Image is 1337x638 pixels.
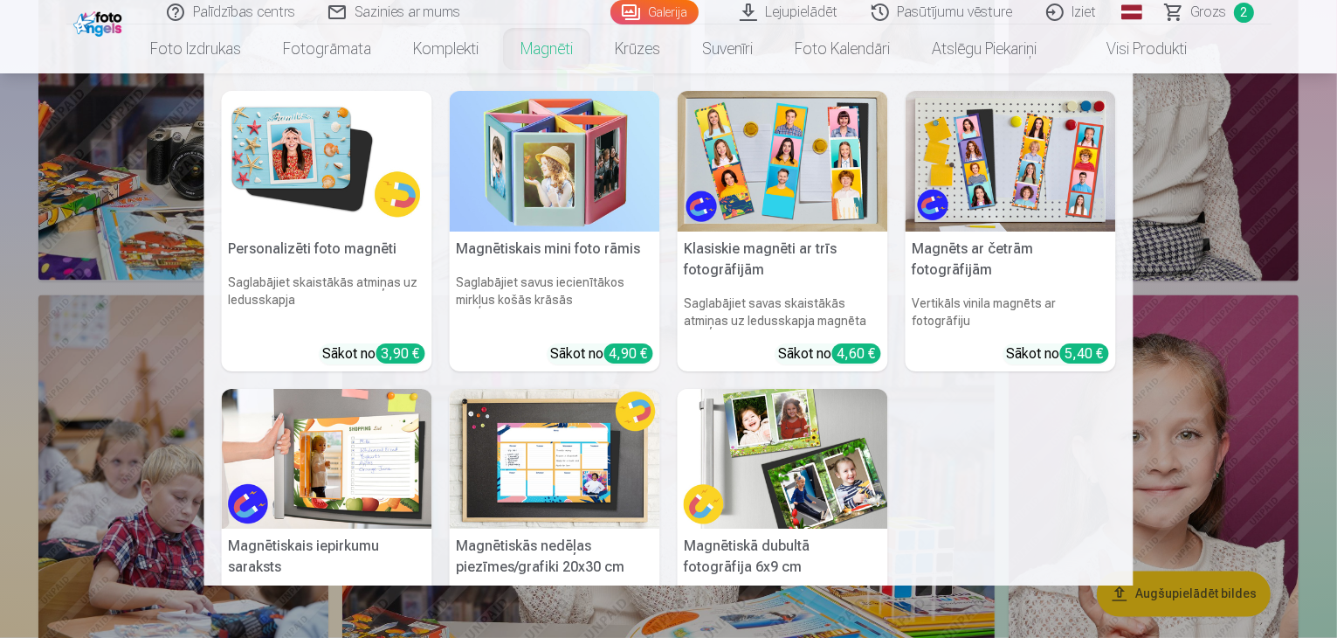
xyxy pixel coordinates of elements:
[450,529,660,585] h5: Magnētiskās nedēļas piezīmes/grafiki 20x30 cm
[500,24,594,73] a: Magnēti
[222,585,432,634] h6: Saglabājiet savu pārtikas preču sarakstu parocīgu un sakārtotu
[450,91,660,371] a: Magnētiskais mini foto rāmisMagnētiskais mini foto rāmisSaglabājiet savus iecienītākos mirkļus ko...
[392,24,500,73] a: Komplekti
[678,91,888,232] img: Klasiskie magnēti ar trīs fotogrāfijām
[779,343,881,364] div: Sākot no
[222,91,432,371] a: Personalizēti foto magnētiPersonalizēti foto magnētiSaglabājiet skaistākās atmiņas uz ledusskapja...
[222,529,432,585] h5: Magnētiskais iepirkumu saraksts
[450,232,660,267] h5: Magnētiskais mini foto rāmis
[73,7,127,37] img: /fa1
[678,529,888,585] h5: Magnētiskā dubultā fotogrāfija 6x9 cm
[604,343,653,364] div: 4,90 €
[450,389,660,530] img: Magnētiskās nedēļas piezīmes/grafiki 20x30 cm
[222,91,432,232] img: Personalizēti foto magnēti
[911,24,1058,73] a: Atslēgu piekariņi
[1058,24,1208,73] a: Visi produkti
[678,389,888,530] img: Magnētiskā dubultā fotogrāfija 6x9 cm
[1060,343,1109,364] div: 5,40 €
[678,585,888,634] h6: Izbaudiet divas dārgas atmiņas uz ledusskapja
[678,288,888,336] h6: Saglabājiet savas skaistākās atmiņas uz ledusskapja magnēta
[1191,2,1227,23] span: Grozs
[262,24,392,73] a: Fotogrāmata
[906,232,1116,288] h5: Magnēts ar četrām fotogrāfijām
[681,24,774,73] a: Suvenīri
[832,343,881,364] div: 4,60 €
[594,24,681,73] a: Krūzes
[450,91,660,232] img: Magnētiskais mini foto rāmis
[450,267,660,336] h6: Saglabājiet savus iecienītākos mirkļus košās krāsās
[222,267,432,336] h6: Saglabājiet skaistākās atmiņas uz ledusskapja
[906,91,1116,371] a: Magnēts ar četrām fotogrāfijāmMagnēts ar četrām fotogrāfijāmVertikāls vinila magnēts ar fotogrāfi...
[323,343,425,364] div: Sākot no
[906,288,1116,336] h6: Vertikāls vinila magnēts ar fotogrāfiju
[551,343,653,364] div: Sākot no
[222,389,432,530] img: Magnētiskais iepirkumu saraksts
[450,585,660,634] h6: Organizējiet savu aktivitāšu grafiku
[1007,343,1109,364] div: Sākot no
[129,24,262,73] a: Foto izdrukas
[1234,3,1254,23] span: 2
[678,232,888,288] h5: Klasiskie magnēti ar trīs fotogrāfijām
[906,91,1116,232] img: Magnēts ar četrām fotogrāfijām
[376,343,425,364] div: 3,90 €
[222,232,432,267] h5: Personalizēti foto magnēti
[678,91,888,371] a: Klasiskie magnēti ar trīs fotogrāfijāmKlasiskie magnēti ar trīs fotogrāfijāmSaglabājiet savas ska...
[774,24,911,73] a: Foto kalendāri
